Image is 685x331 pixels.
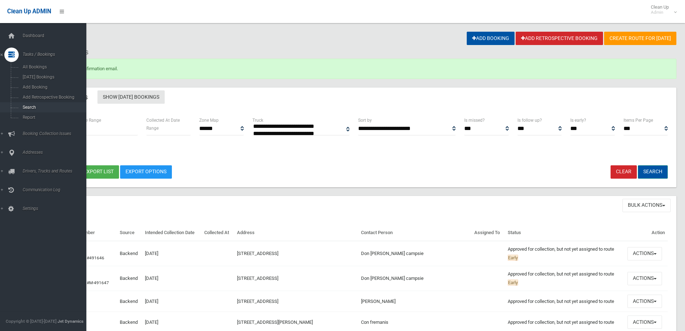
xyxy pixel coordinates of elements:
[627,295,662,308] button: Actions
[467,32,515,45] a: Add Booking
[117,225,142,241] th: Source
[117,266,142,291] td: Backend
[627,316,662,329] button: Actions
[471,225,505,241] th: Assigned To
[32,59,676,79] div: Booking sent confirmation email.
[87,280,109,285] a: #M-491647
[20,95,86,100] span: Add Retrospective Booking
[20,105,86,110] span: Search
[20,206,92,211] span: Settings
[627,272,662,285] button: Actions
[142,225,201,241] th: Intended Collection Date
[638,165,668,179] button: Search
[505,291,625,312] td: Approved for collection, but not yet assigned to route
[358,241,471,266] td: Don [PERSON_NAME] campsie
[20,169,92,174] span: Drivers, Trucks and Routes
[142,241,201,266] td: [DATE]
[20,33,92,38] span: Dashboard
[234,225,358,241] th: Address
[508,279,518,286] span: Early
[505,266,625,291] td: Approved for collection, but not yet assigned to route
[20,85,86,90] span: Add Booking
[120,165,172,179] a: Export Options
[252,116,263,124] label: Truck
[647,4,676,15] span: Clean Up
[58,225,117,241] th: Booking Number
[20,64,86,70] span: All Bookings
[625,225,668,241] th: Action
[142,266,201,291] td: [DATE]
[627,247,662,260] button: Actions
[358,266,471,291] td: Don [PERSON_NAME] campsie
[20,75,86,80] span: [DATE] Bookings
[117,241,142,266] td: Backend
[142,291,201,312] td: [DATE]
[78,165,119,179] button: Export list
[20,187,92,192] span: Communication Log
[87,255,104,260] a: #491646
[97,90,165,104] a: Show [DATE] Bookings
[201,225,234,241] th: Collected At
[20,150,92,155] span: Addresses
[237,319,313,325] a: [STREET_ADDRESS][PERSON_NAME]
[611,165,637,179] a: Clear
[58,319,83,324] strong: Jet Dynamics
[358,225,471,241] th: Contact Person
[505,225,625,241] th: Status
[237,276,278,281] a: [STREET_ADDRESS]
[6,319,56,324] span: Copyright © [DATE]-[DATE]
[651,10,669,15] small: Admin
[508,255,518,261] span: Early
[117,291,142,312] td: Backend
[237,251,278,256] a: [STREET_ADDRESS]
[7,8,51,15] span: Clean Up ADMIN
[20,52,92,57] span: Tasks / Bookings
[622,199,671,212] button: Bulk Actions
[20,115,86,120] span: Report
[358,291,471,312] td: [PERSON_NAME]
[604,32,676,45] a: Create route for [DATE]
[237,299,278,304] a: [STREET_ADDRESS]
[20,131,92,136] span: Booking Collection Issues
[516,32,603,45] a: Add Retrospective Booking
[505,241,625,266] td: Approved for collection, but not yet assigned to route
